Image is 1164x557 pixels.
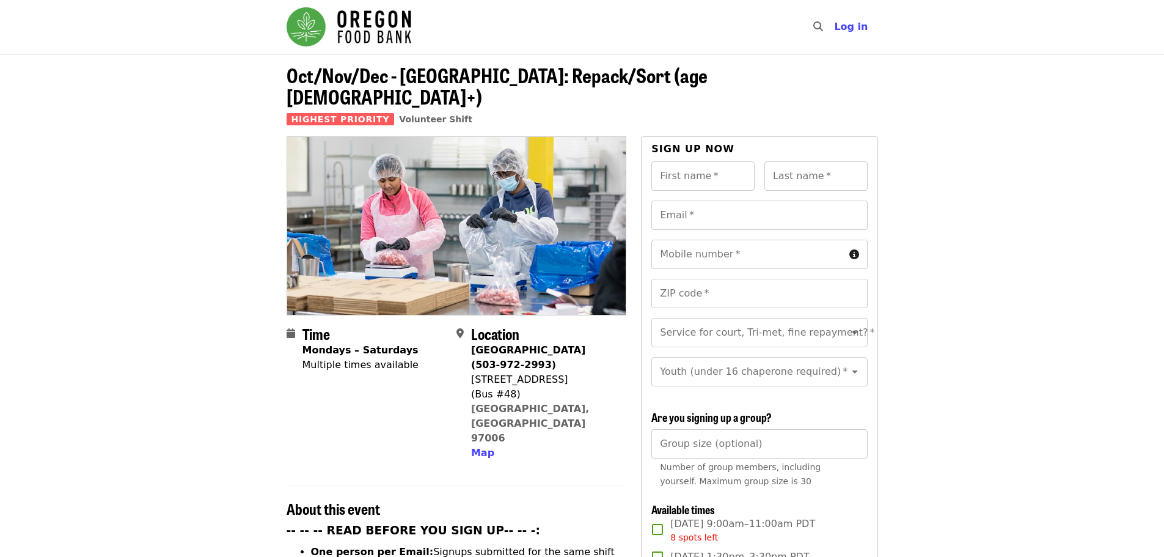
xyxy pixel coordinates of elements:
input: Email [651,201,867,230]
input: Search [830,12,840,42]
span: Are you signing up a group? [651,409,772,425]
button: Open [846,363,863,380]
span: Available times [651,501,715,517]
strong: -- -- -- READ BEFORE YOU SIGN UP-- -- -: [287,524,541,537]
input: [object Object] [651,429,867,459]
button: Open [846,324,863,341]
span: Oct/Nov/Dec - [GEOGRAPHIC_DATA]: Repack/Sort (age [DEMOGRAPHIC_DATA]+) [287,61,708,111]
span: Log in [834,21,868,32]
span: About this event [287,498,380,519]
i: calendar icon [287,328,295,339]
input: ZIP code [651,279,867,308]
img: Oregon Food Bank - Home [287,7,411,46]
input: Mobile number [651,240,844,269]
div: (Bus #48) [471,387,617,402]
img: Oct/Nov/Dec - Beaverton: Repack/Sort (age 10+) organized by Oregon Food Bank [287,137,626,314]
div: Multiple times available [302,358,419,372]
span: Time [302,323,330,344]
strong: Mondays – Saturdays [302,344,419,356]
button: Map [471,446,494,460]
i: map-marker-alt icon [456,328,464,339]
strong: [GEOGRAPHIC_DATA] (503-972-2993) [471,344,585,371]
a: Volunteer Shift [399,114,472,124]
i: circle-info icon [849,249,859,260]
input: First name [651,161,755,191]
span: Map [471,447,494,459]
input: Last name [764,161,868,191]
div: [STREET_ADDRESS] [471,372,617,387]
span: Number of group members, including yourself. Maximum group size is 30 [660,462,821,486]
span: [DATE] 9:00am–11:00am PDT [670,517,815,544]
span: Sign up now [651,143,734,155]
span: 8 spots left [670,533,718,542]
button: Log in [824,15,877,39]
a: [GEOGRAPHIC_DATA], [GEOGRAPHIC_DATA] 97006 [471,403,590,444]
span: Highest Priority [287,113,395,125]
span: Location [471,323,519,344]
i: search icon [813,21,823,32]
